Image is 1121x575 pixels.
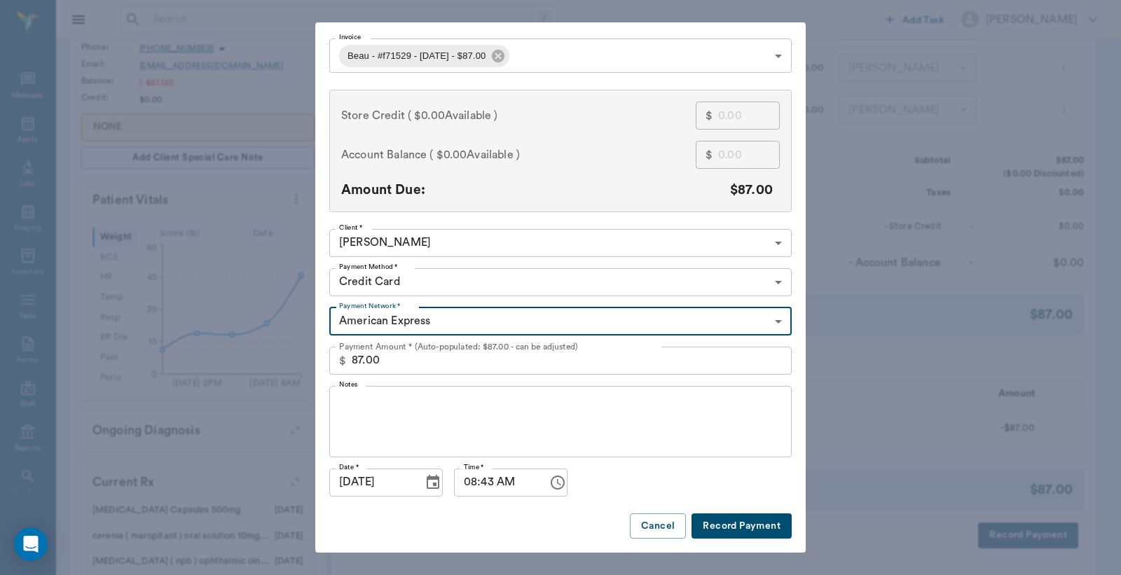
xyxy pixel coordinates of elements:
button: Choose time, selected time is 8:43 AM [544,469,572,497]
span: $0.00 Available [414,107,491,124]
label: Date * [339,462,359,472]
p: $87.00 [730,180,773,200]
p: $ [339,352,346,369]
label: Payment Method * [339,262,398,272]
input: 0.00 [718,141,780,169]
label: Client * [339,223,363,233]
button: Cancel [630,513,686,539]
p: $ [706,107,713,124]
label: Invoice [339,32,361,42]
span: Account Balance ( ) [341,146,520,163]
div: American Express [329,307,792,335]
input: MM/DD/YYYY [329,469,413,497]
p: $ [706,146,713,163]
span: $0.00 Available [436,146,514,163]
button: Record Payment [692,513,792,539]
label: Notes [339,380,358,389]
p: Amount Due: [341,180,425,200]
div: Open Intercom Messenger [14,527,48,561]
span: Beau - #f71529 - [DATE] - $87.00 [339,48,495,64]
div: [PERSON_NAME] [329,229,792,257]
p: Payment Amount * (Auto-populated: $87.00 - can be adjusted) [339,340,578,353]
div: Beau - #f71529 - [DATE] - $87.00 [339,45,509,67]
input: 0.00 [352,347,792,375]
input: 0.00 [718,102,780,130]
span: Store Credit ( ) [341,107,497,124]
div: Credit Card [329,268,792,296]
label: Time * [464,462,484,472]
input: hh:mm aa [454,469,538,497]
label: Payment Network * [339,301,401,311]
button: Choose date, selected date is Sep 10, 2025 [419,469,447,497]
